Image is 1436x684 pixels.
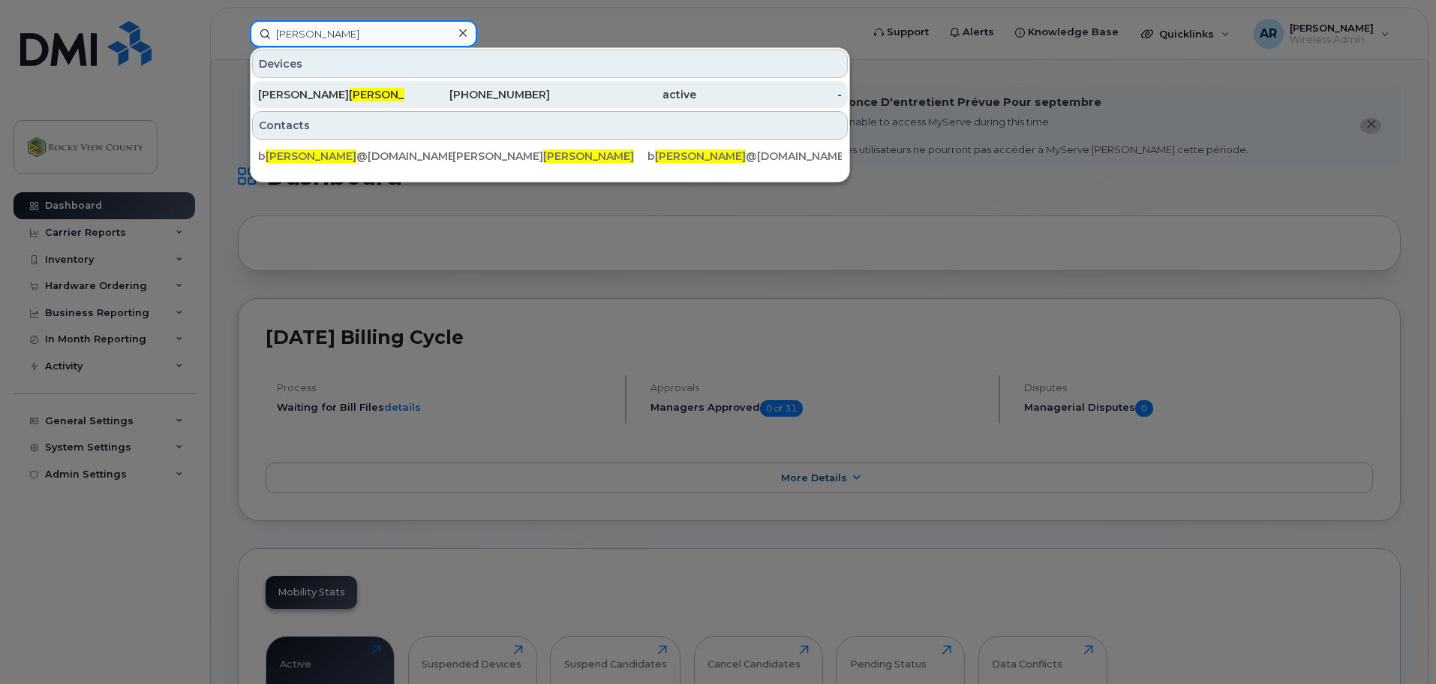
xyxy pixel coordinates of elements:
div: [PERSON_NAME] [258,87,404,102]
span: [PERSON_NAME] [655,149,746,163]
span: [PERSON_NAME] [349,88,440,101]
span: [PERSON_NAME] [543,149,634,163]
div: [PERSON_NAME] [452,149,647,164]
div: Contacts [252,111,848,140]
iframe: Messenger Launcher [1371,619,1425,673]
a: [PERSON_NAME][PERSON_NAME][PHONE_NUMBER]active- [252,81,848,108]
div: active [550,87,696,102]
div: b @[DOMAIN_NAME] [647,149,842,164]
a: b[PERSON_NAME]@[DOMAIN_NAME][PERSON_NAME][PERSON_NAME]b[PERSON_NAME]@[DOMAIN_NAME] [252,143,848,170]
div: - [696,87,843,102]
div: Devices [252,50,848,78]
div: [PHONE_NUMBER] [404,87,551,102]
div: b @[DOMAIN_NAME] [258,149,452,164]
span: [PERSON_NAME] [266,149,356,163]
